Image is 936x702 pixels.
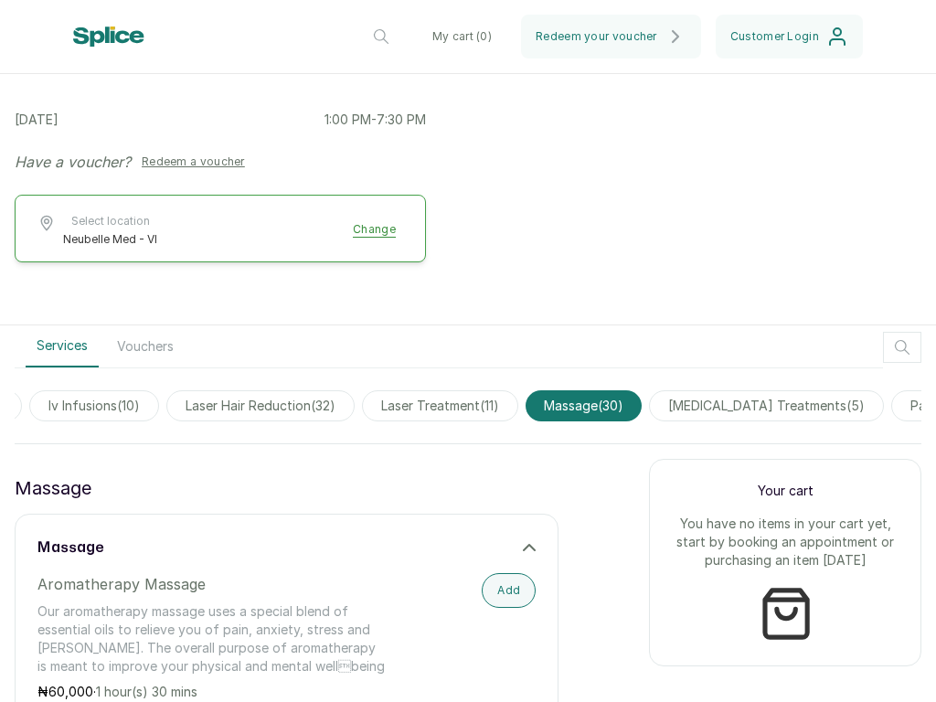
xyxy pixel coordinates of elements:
button: Redeem a voucher [134,151,252,173]
h3: massage [37,537,103,558]
button: Select locationNeubelle Med - VIChange [37,214,403,247]
p: ₦ · [37,683,387,701]
span: [MEDICAL_DATA] treatments(5) [649,390,884,421]
span: laser treatment(11) [362,390,518,421]
button: My cart (0) [418,15,506,58]
p: Have a voucher? [15,151,131,173]
p: 1:00 PM - 7:30 PM [324,111,426,129]
p: You have no items in your cart yet, start by booking an appointment or purchasing an item [DATE] [672,515,899,569]
button: Add [482,573,536,608]
span: Customer Login [730,29,819,44]
p: massage [15,473,91,503]
button: Redeem your voucher [521,15,701,58]
p: Aromatherapy Massage [37,573,387,595]
span: iv infusions(10) [29,390,159,421]
button: Services [26,325,99,367]
span: 1 hour(s) 30 mins [96,684,197,699]
span: Redeem your voucher [536,29,657,44]
span: 60,000 [48,684,93,699]
span: Neubelle Med - VI [63,232,157,247]
button: Customer Login [716,15,863,58]
button: Vouchers [106,325,185,367]
p: [DATE] [15,111,58,129]
span: Select location [63,214,157,229]
p: Your cart [672,482,899,500]
p: Our aromatherapy massage uses a special blend of essential oils to relieve you of pain, anxiety, ... [37,602,387,675]
span: laser hair reduction(32) [166,390,355,421]
span: massage(30) [526,390,642,421]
